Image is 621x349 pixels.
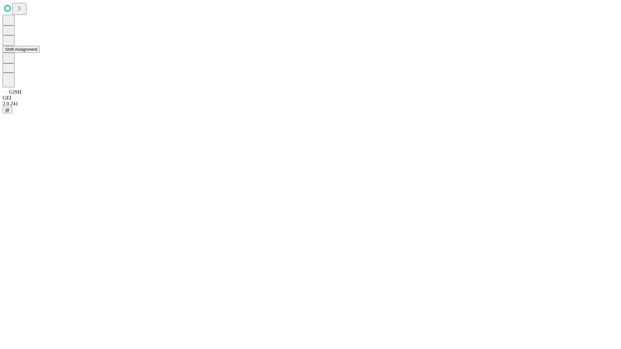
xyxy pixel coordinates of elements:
button: Shift Assignment [3,46,40,53]
div: 2.0.241 [3,101,618,107]
div: GEI [3,95,618,101]
button: @ [3,107,12,113]
span: GJSH [9,89,21,95]
span: @ [5,108,10,112]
